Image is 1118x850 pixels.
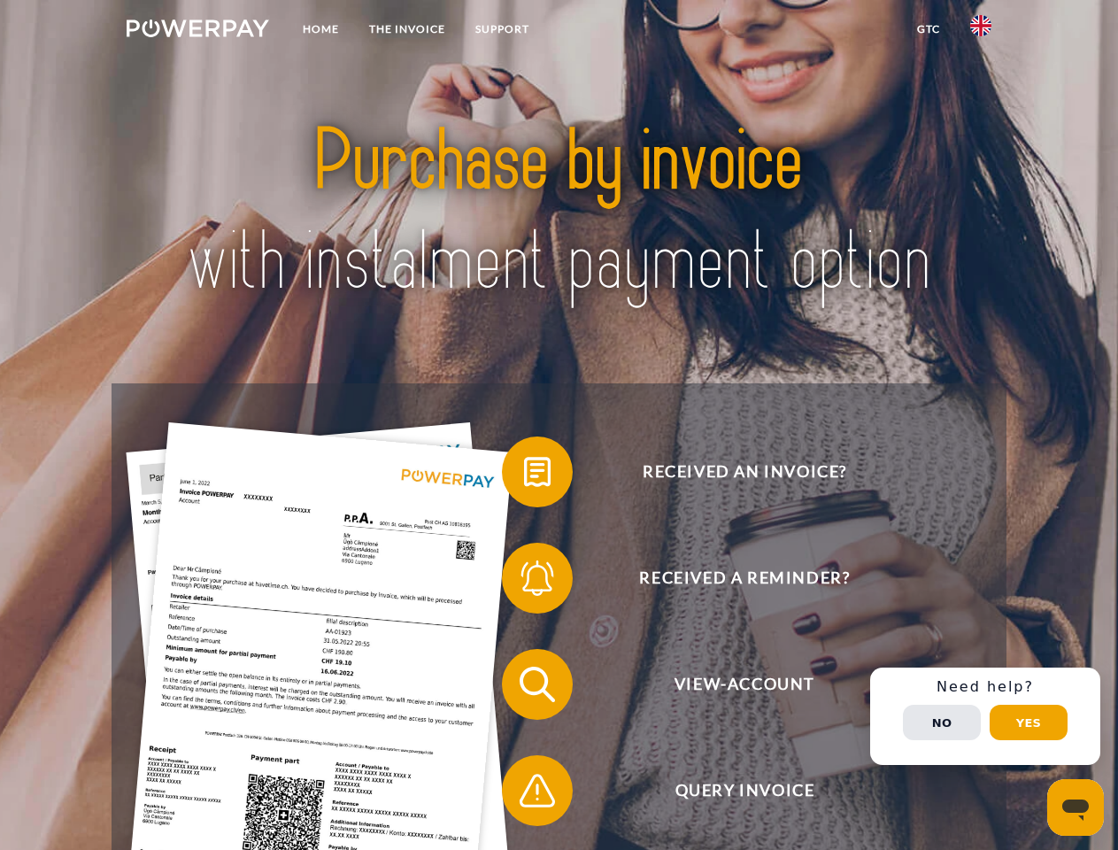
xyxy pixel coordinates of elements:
a: Home [288,13,354,45]
img: qb_search.svg [515,662,559,707]
img: en [970,15,991,36]
span: View-Account [528,649,961,720]
img: qb_bill.svg [515,450,559,494]
button: View-Account [502,649,962,720]
button: No [903,705,981,740]
img: qb_warning.svg [515,769,559,813]
button: Query Invoice [502,755,962,826]
a: Support [460,13,544,45]
img: title-powerpay_en.svg [169,85,949,339]
div: Schnellhilfe [870,668,1100,765]
iframe: Button to launch messaging window [1047,779,1104,836]
button: Received a reminder? [502,543,962,614]
button: Received an invoice? [502,437,962,507]
button: Yes [990,705,1068,740]
a: THE INVOICE [354,13,460,45]
img: qb_bell.svg [515,556,559,600]
span: Query Invoice [528,755,961,826]
a: GTC [902,13,955,45]
img: logo-powerpay-white.svg [127,19,269,37]
span: Received an invoice? [528,437,961,507]
h3: Need help? [881,678,1090,696]
span: Received a reminder? [528,543,961,614]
